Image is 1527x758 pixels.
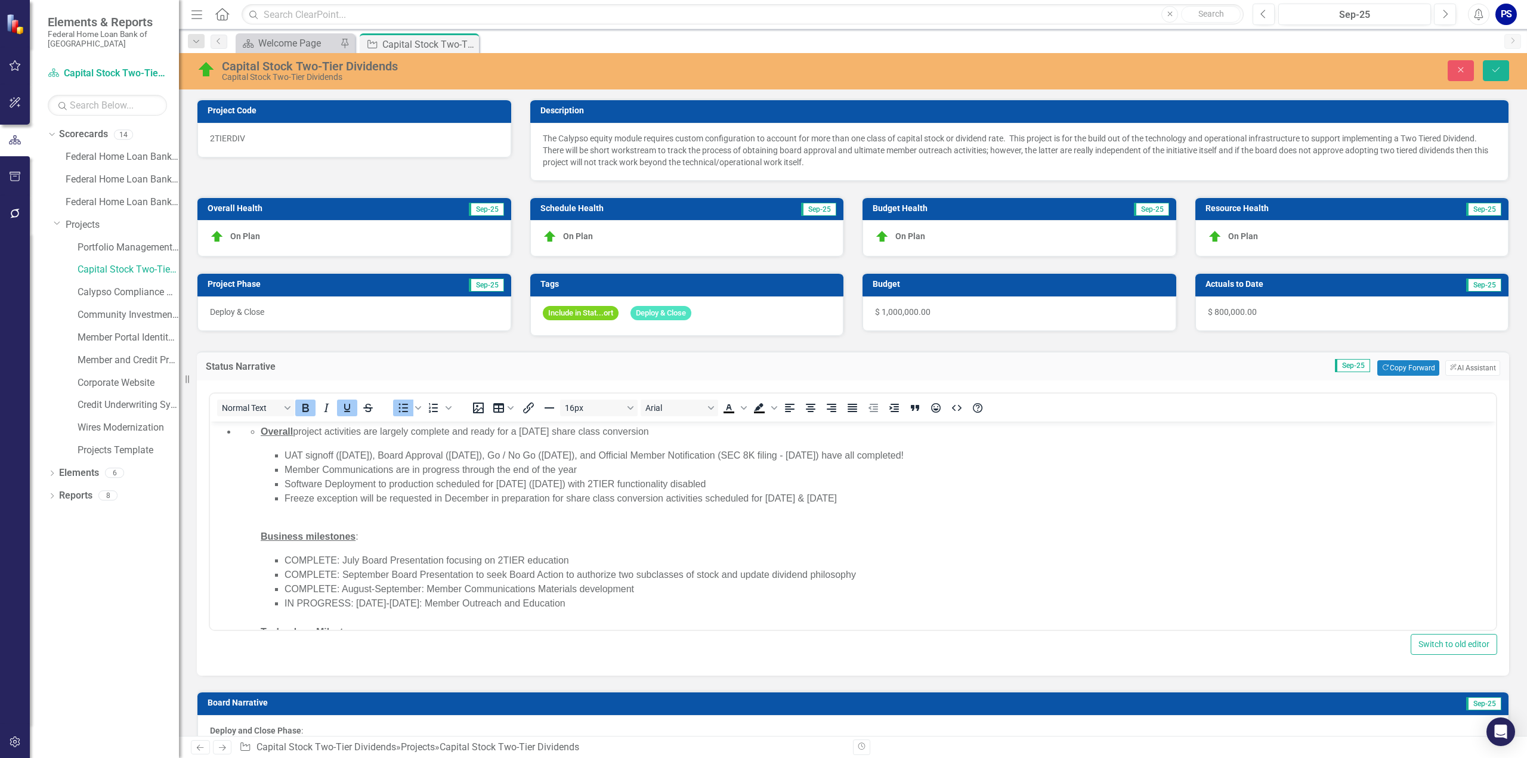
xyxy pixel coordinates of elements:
[518,400,539,416] button: Insert/edit link
[210,307,264,317] span: Deploy & Close
[543,132,1497,168] p: The Calypso equity module requires custom configuration to account for more than one class of cap...
[48,15,167,29] span: Elements & Reports
[1282,8,1427,22] div: Sep-25
[382,37,476,52] div: Capital Stock Two-Tier Dividends
[66,218,179,232] a: Projects
[565,403,623,413] span: 16px
[926,400,946,416] button: Emojis
[967,400,988,416] button: Help
[875,230,889,244] img: On Plan
[884,400,904,416] button: Increase indent
[59,128,108,141] a: Scorecards
[210,134,245,143] span: 2TIERDIV
[208,204,387,213] h3: Overall Health
[78,444,179,457] a: Projects Template
[947,400,967,416] button: HTML Editor
[66,173,179,187] a: Federal Home Loan Bank of [GEOGRAPHIC_DATA] Strategic Plan 2025
[401,741,435,753] a: Projects
[51,205,156,215] strong: Technology Milestones
[210,422,1496,630] iframe: Rich Text Area
[539,400,560,416] button: Horizontal line
[719,400,749,416] div: Text color Black
[1335,359,1370,372] span: Sep-25
[560,400,638,416] button: Font size 16px
[98,491,118,501] div: 8
[295,400,316,416] button: Bold
[78,354,179,367] a: Member and Credit Process Enhancements
[842,400,863,416] button: Justify
[48,29,167,49] small: Federal Home Loan Bank of [GEOGRAPHIC_DATA]
[393,400,423,416] div: Bullet list
[1466,697,1501,710] span: Sep-25
[469,203,504,216] span: Sep-25
[1208,230,1222,244] img: On Plan
[895,231,925,241] span: On Plan
[1411,634,1497,655] button: Switch to old editor
[905,400,925,416] button: Blockquote
[1205,280,1388,289] h3: Actuals to Date
[468,400,489,416] button: Insert image
[258,36,337,51] div: Welcome Page
[256,741,396,753] a: Capital Stock Two-Tier Dividends
[641,400,718,416] button: Font Arial
[337,400,357,416] button: Underline
[1278,4,1431,25] button: Sep-25
[1208,307,1257,317] span: $ 800,000.00
[210,725,1496,737] p: :
[1495,4,1517,25] button: PS
[208,106,505,115] h3: Project Code
[78,241,179,255] a: Portfolio Management - Enhancing Revenue Streams (Buy/Sell)
[424,400,453,416] div: Numbered list
[540,280,838,289] h3: Tags
[780,400,800,416] button: Align left
[469,279,504,292] span: Sep-25
[197,60,216,79] img: On Plan
[208,280,384,289] h3: Project Phase
[489,400,518,416] button: Table
[1134,203,1169,216] span: Sep-25
[800,400,821,416] button: Align center
[78,376,179,390] a: Corporate Website
[206,361,590,372] h3: Status Narrative
[59,466,99,480] a: Elements
[48,67,167,81] a: Capital Stock Two-Tier Dividends
[78,398,179,412] a: Credit Underwriting System
[78,263,179,277] a: Capital Stock Two-Tier Dividends
[208,698,1015,707] h3: Board Narrative
[358,400,378,416] button: Strikethrough
[78,331,179,345] a: Member Portal Identity and Access Management
[48,95,167,116] input: Search Below...
[630,306,691,321] span: Deploy & Close
[563,231,593,241] span: On Plan
[1181,6,1241,23] button: Search
[78,421,179,435] a: Wires Modernization
[222,403,280,413] span: Normal Text
[222,73,941,82] div: Capital Stock Two-Tier Dividends
[210,726,301,735] strong: Deploy and Close Phase
[1466,203,1501,216] span: Sep-25
[217,400,295,416] button: Block Normal Text
[1198,9,1224,18] span: Search
[749,400,779,416] div: Background color Black
[1466,279,1501,292] span: Sep-25
[239,36,337,51] a: Welcome Page
[6,14,27,35] img: ClearPoint Strategy
[863,400,883,416] button: Decrease indent
[1205,204,1394,213] h3: Resource Health
[1228,231,1258,241] span: On Plan
[873,204,1052,213] h3: Budget Health
[875,307,931,317] span: $ 1,000,000.00
[78,308,179,322] a: Community Investment Modernization
[242,4,1244,25] input: Search ClearPoint...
